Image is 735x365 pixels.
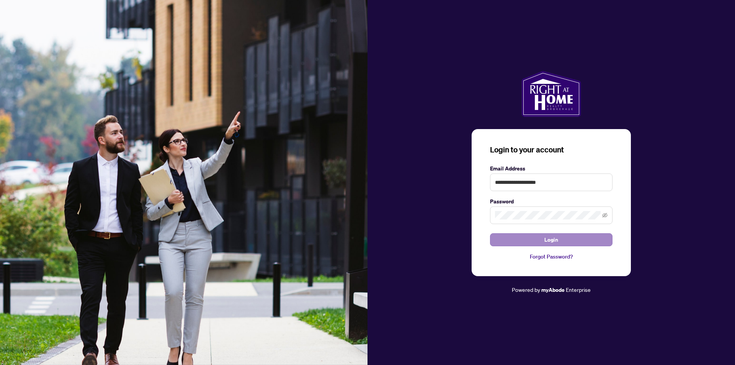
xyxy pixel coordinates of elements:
label: Email Address [490,164,612,173]
img: ma-logo [521,71,581,117]
h3: Login to your account [490,144,612,155]
span: Login [544,234,558,246]
label: Password [490,197,612,206]
span: eye-invisible [602,213,608,218]
span: Enterprise [566,286,591,293]
a: Forgot Password? [490,252,612,261]
button: Login [490,233,612,246]
a: myAbode [541,286,565,294]
span: Powered by [512,286,540,293]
